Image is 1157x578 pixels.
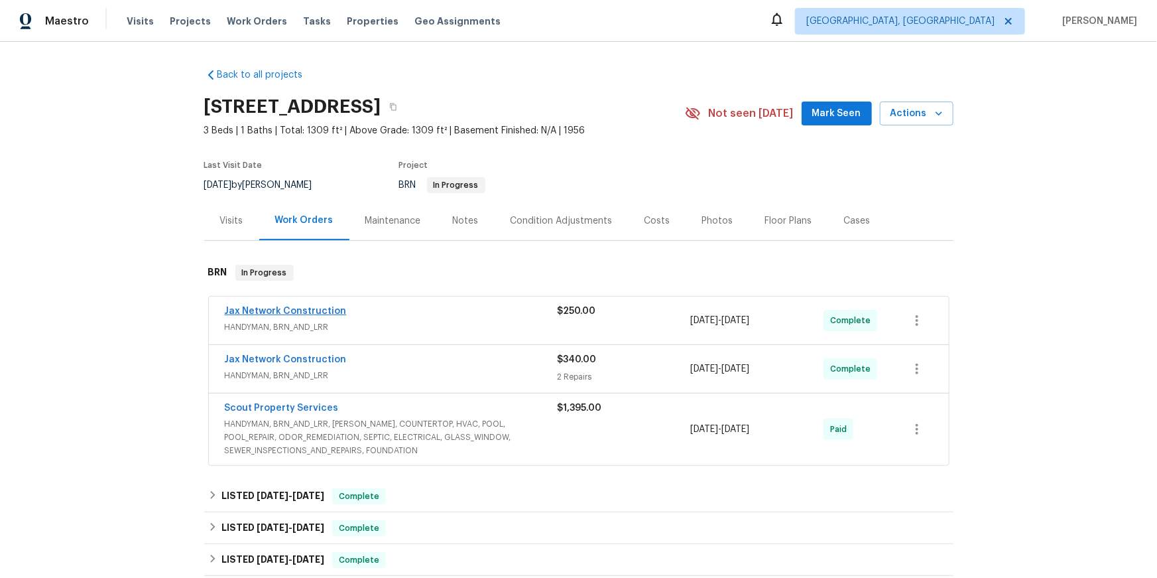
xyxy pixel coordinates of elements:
[204,161,263,169] span: Last Visit Date
[257,555,288,564] span: [DATE]
[381,95,405,119] button: Copy Address
[399,161,428,169] span: Project
[721,364,749,374] span: [DATE]
[721,425,749,434] span: [DATE]
[347,15,398,28] span: Properties
[275,214,334,227] div: Work Orders
[208,265,227,281] h6: BRN
[558,355,597,364] span: $340.00
[830,362,876,376] span: Complete
[225,369,558,382] span: HANDYMAN, BRN_AND_LRR
[812,106,861,122] span: Mark Seen
[334,553,385,567] span: Complete
[702,214,733,228] div: Photos
[292,491,324,500] span: [DATE]
[225,417,558,457] span: HANDYMAN, BRN_AND_LRR, [PERSON_NAME], COUNTERTOP, HVAC, POOL, POOL_REPAIR, ODOR_REMEDIATION, SEPT...
[204,544,953,576] div: LISTED [DATE]-[DATE]Complete
[844,214,871,228] div: Cases
[830,423,852,436] span: Paid
[292,523,324,532] span: [DATE]
[890,106,943,122] span: Actions
[428,181,484,189] span: In Progress
[453,214,479,228] div: Notes
[765,214,812,228] div: Floor Plans
[292,555,324,564] span: [DATE]
[257,523,324,532] span: -
[690,423,749,436] span: -
[257,491,288,500] span: [DATE]
[830,314,876,327] span: Complete
[257,491,324,500] span: -
[690,364,718,374] span: [DATE]
[204,124,685,137] span: 3 Beds | 1 Baths | Total: 1309 ft² | Above Grade: 1309 ft² | Basement Finished: N/A | 1956
[558,307,596,316] span: $250.00
[721,316,749,325] span: [DATE]
[225,355,347,364] a: Jax Network Construction
[204,100,381,113] h2: [STREET_ADDRESS]
[690,362,749,376] span: -
[45,15,89,28] span: Maestro
[334,522,385,535] span: Complete
[644,214,670,228] div: Costs
[127,15,154,28] span: Visits
[204,68,332,82] a: Back to all projects
[1057,15,1137,28] span: [PERSON_NAME]
[204,512,953,544] div: LISTED [DATE]-[DATE]Complete
[170,15,211,28] span: Projects
[204,177,328,193] div: by [PERSON_NAME]
[221,520,324,536] h6: LISTED
[237,266,292,279] span: In Progress
[225,307,347,316] a: Jax Network Construction
[511,214,613,228] div: Condition Adjustments
[204,252,953,294] div: BRN In Progress
[225,403,339,413] a: Scout Property Services
[399,181,485,190] span: BRN
[690,314,749,327] span: -
[709,107,794,120] span: Not seen [DATE]
[221,552,324,568] h6: LISTED
[558,403,602,413] span: $1,395.00
[806,15,995,28] span: [GEOGRAPHIC_DATA], [GEOGRAPHIC_DATA]
[204,181,232,190] span: [DATE]
[365,214,421,228] div: Maintenance
[690,425,718,434] span: [DATE]
[802,102,872,126] button: Mark Seen
[221,488,324,504] h6: LISTED
[225,321,558,334] span: HANDYMAN, BRN_AND_LRR
[220,214,243,228] div: Visits
[257,555,324,564] span: -
[414,15,501,28] span: Geo Assignments
[227,15,287,28] span: Work Orders
[334,490,385,503] span: Complete
[204,480,953,512] div: LISTED [DATE]-[DATE]Complete
[303,17,331,26] span: Tasks
[880,102,953,126] button: Actions
[257,523,288,532] span: [DATE]
[690,316,718,325] span: [DATE]
[558,370,691,384] div: 2 Repairs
